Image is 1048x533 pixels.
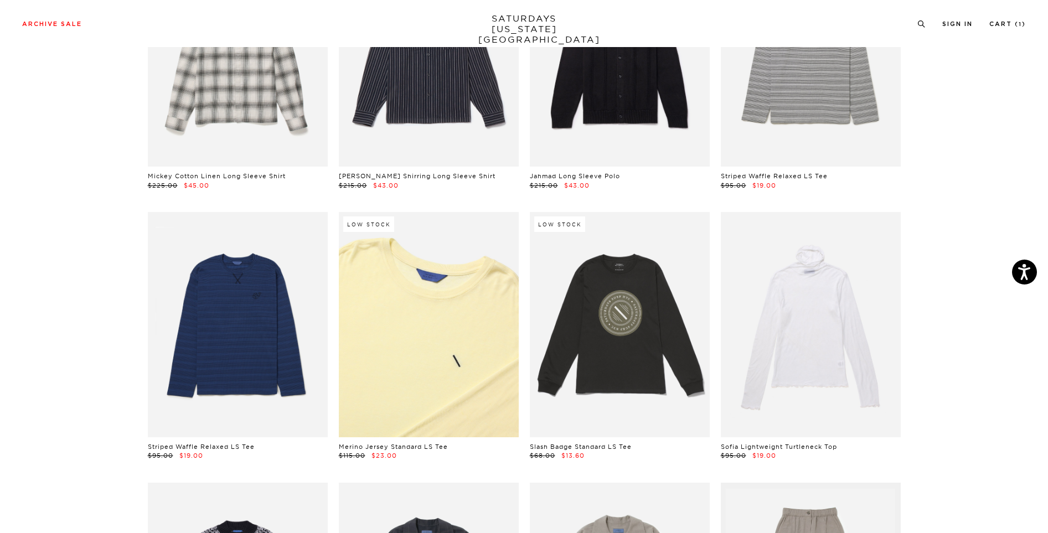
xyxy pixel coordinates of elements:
[721,172,828,180] a: Striped Waffle Relaxed LS Tee
[752,182,776,189] span: $19.00
[478,13,570,45] a: SATURDAYS[US_STATE][GEOGRAPHIC_DATA]
[339,182,367,189] span: $215.00
[339,443,448,451] a: Merino Jersey Standard LS Tee
[1019,22,1022,27] small: 1
[530,443,632,451] a: Slash Badge Standard LS Tee
[339,172,495,180] a: [PERSON_NAME] Shirring Long Sleeve Shirt
[942,21,973,27] a: Sign In
[148,443,255,451] a: Striped Waffle Relaxed LS Tee
[22,21,82,27] a: Archive Sale
[148,172,286,180] a: Mickey Cotton Linen Long Sleeve Shirt
[339,452,365,459] span: $115.00
[530,182,558,189] span: $215.00
[184,182,209,189] span: $45.00
[343,216,394,232] div: Low Stock
[721,452,746,459] span: $95.00
[534,216,585,232] div: Low Stock
[721,182,746,189] span: $95.00
[564,182,590,189] span: $43.00
[530,172,620,180] a: Jahmad Long Sleeve Polo
[148,182,178,189] span: $225.00
[989,21,1026,27] a: Cart (1)
[148,452,173,459] span: $95.00
[530,452,555,459] span: $68.00
[371,452,397,459] span: $23.00
[721,443,837,451] a: Sofia Lightweight Turtleneck Top
[179,452,203,459] span: $19.00
[561,452,585,459] span: $13.60
[373,182,399,189] span: $43.00
[752,452,776,459] span: $19.00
